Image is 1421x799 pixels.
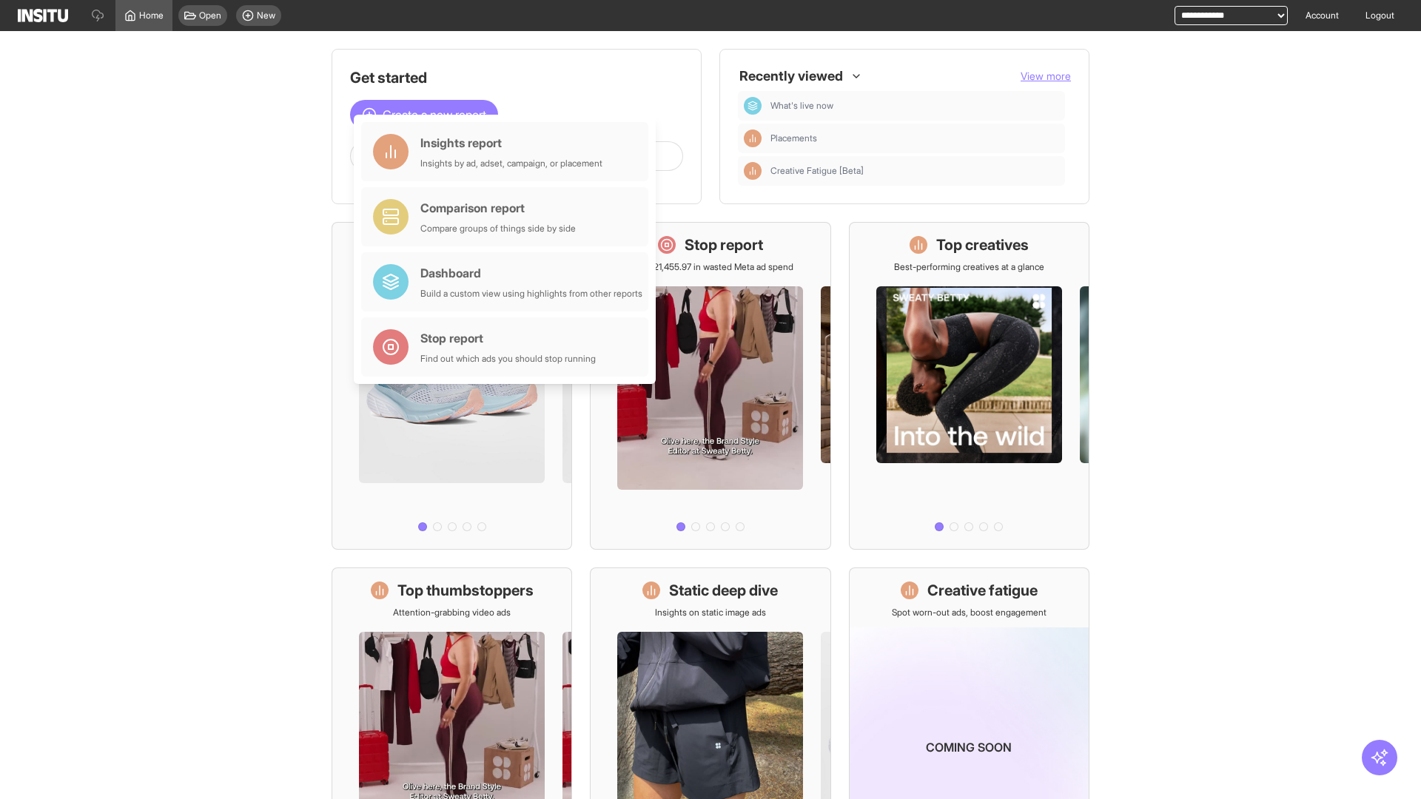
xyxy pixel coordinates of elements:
button: Create a new report [350,100,498,129]
span: View more [1021,70,1071,82]
div: Insights [744,162,762,180]
div: Insights report [420,134,602,152]
div: Dashboard [420,264,642,282]
h1: Top creatives [936,235,1029,255]
span: What's live now [770,100,833,112]
button: View more [1021,69,1071,84]
h1: Get started [350,67,683,88]
div: Insights by ad, adset, campaign, or placement [420,158,602,169]
span: Placements [770,132,817,144]
div: Insights [744,129,762,147]
span: Creative Fatigue [Beta] [770,165,864,177]
div: Dashboard [744,97,762,115]
h1: Top thumbstoppers [397,580,534,601]
span: Placements [770,132,1059,144]
a: Stop reportSave £21,455.97 in wasted Meta ad spend [590,222,830,550]
span: New [257,10,275,21]
div: Comparison report [420,199,576,217]
h1: Static deep dive [669,580,778,601]
div: Find out which ads you should stop running [420,353,596,365]
span: Home [139,10,164,21]
div: Build a custom view using highlights from other reports [420,288,642,300]
a: What's live nowSee all active ads instantly [332,222,572,550]
div: Compare groups of things side by side [420,223,576,235]
span: Open [199,10,221,21]
span: Create a new report [383,106,486,124]
span: What's live now [770,100,1059,112]
a: Top creativesBest-performing creatives at a glance [849,222,1089,550]
h1: Stop report [685,235,763,255]
div: Stop report [420,329,596,347]
p: Best-performing creatives at a glance [894,261,1044,273]
p: Attention-grabbing video ads [393,607,511,618]
p: Save £21,455.97 in wasted Meta ad spend [627,261,793,273]
img: Logo [18,9,68,22]
span: Creative Fatigue [Beta] [770,165,1059,177]
p: Insights on static image ads [655,607,766,618]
